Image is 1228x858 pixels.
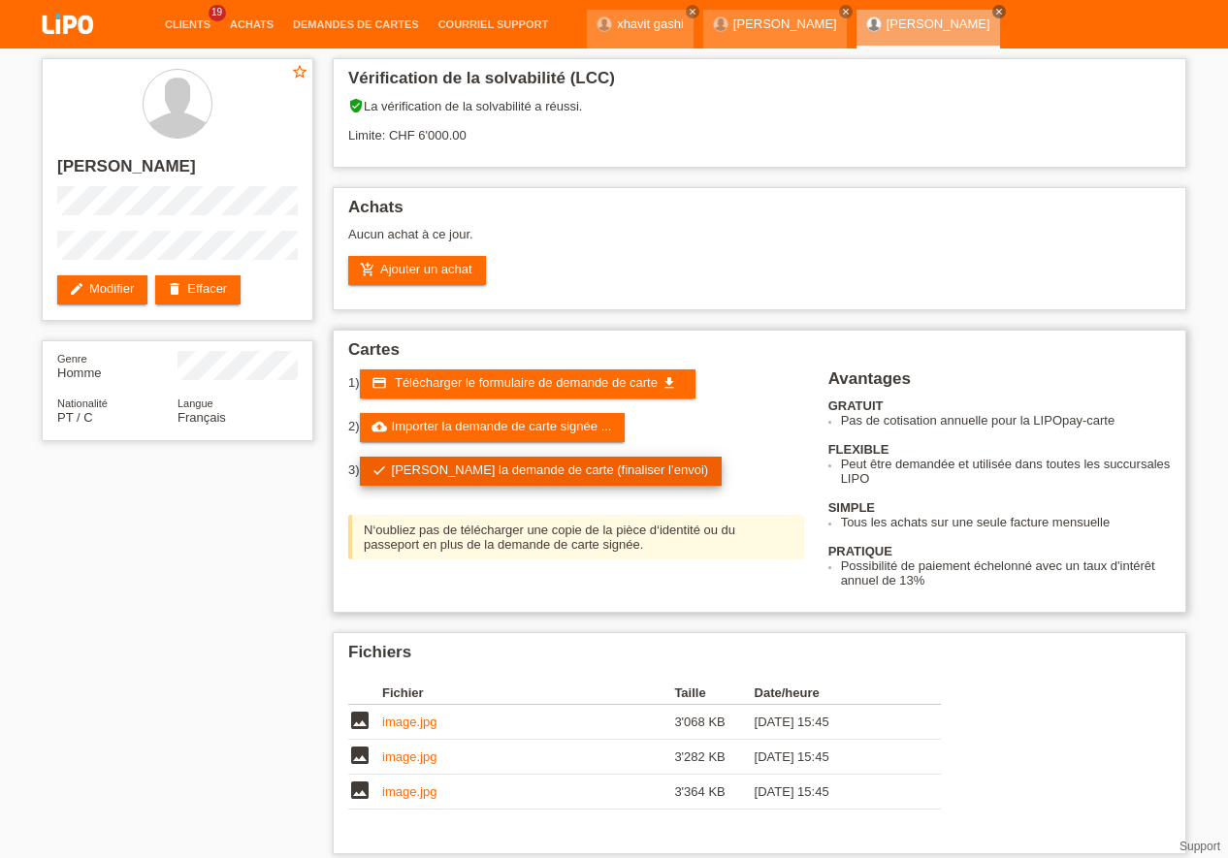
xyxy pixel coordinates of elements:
a: close [839,5,853,18]
span: 19 [209,5,226,21]
td: [DATE] 15:45 [755,740,914,775]
a: deleteEffacer [155,275,241,304]
div: N‘oubliez pas de télécharger une copie de la pièce d‘identité ou du passeport en plus de la deman... [348,515,804,559]
div: Homme [57,351,178,380]
a: [PERSON_NAME] [887,16,990,31]
li: Pas de cotisation annuelle pour la LIPOpay-carte [841,413,1171,428]
a: Demandes de cartes [283,18,429,30]
a: Clients [155,18,220,30]
i: check [372,462,387,478]
li: Tous les achats sur une seule facture mensuelle [841,515,1171,529]
span: Portugal / C / 19.09.2017 [57,410,93,425]
div: 1) [348,369,804,398]
h2: Vérification de la solvabilité (LCC) [348,69,1171,98]
a: cloud_uploadImporter la demande de carte signée ... [360,413,626,442]
div: 3) [348,457,804,486]
b: PRATIQUE [828,544,892,558]
li: Peut être demandée et utilisée dans toutes les succursales LIPO [841,457,1171,486]
h2: Cartes [348,340,1171,369]
a: image.jpg [382,715,436,729]
a: editModifier [57,275,147,304]
a: image.jpg [382,749,436,764]
li: Possibilité de paiement échelonné avec un taux d'intérêt annuel de 13% [841,558,1171,588]
i: verified_user [348,98,364,113]
th: Fichier [382,682,674,705]
a: credit_card Télécharger le formulaire de demande de carte get_app [360,369,695,398]
span: Genre [57,353,87,365]
a: close [686,5,699,18]
th: Taille [674,682,754,705]
span: Télécharger le formulaire de demande de carte [395,375,658,390]
i: close [688,7,697,16]
td: 3'282 KB [674,740,754,775]
td: 3'068 KB [674,705,754,740]
i: delete [167,281,182,297]
td: [DATE] 15:45 [755,775,914,810]
a: add_shopping_cartAjouter un achat [348,256,486,285]
a: [PERSON_NAME] [733,16,837,31]
span: Nationalité [57,397,108,409]
a: star_border [291,63,308,83]
a: Courriel Support [429,18,558,30]
h2: Avantages [828,369,1171,398]
i: star_border [291,63,308,80]
a: LIPO pay [19,40,116,54]
a: close [992,5,1006,18]
i: close [994,7,1004,16]
span: Langue [178,397,213,409]
i: cloud_upload [372,419,387,434]
span: Français [178,410,226,425]
td: [DATE] 15:45 [755,705,914,740]
a: image.jpg [382,784,436,799]
i: image [348,744,372,767]
th: Date/heure [755,682,914,705]
a: Support [1180,840,1220,853]
div: La vérification de la solvabilité a réussi. Limite: CHF 6'000.00 [348,98,1171,157]
i: credit_card [372,375,387,391]
div: 2) [348,413,804,442]
i: add_shopping_cart [360,262,375,277]
i: image [348,709,372,732]
i: image [348,779,372,802]
b: GRATUIT [828,398,884,413]
a: Achats [220,18,283,30]
b: SIMPLE [828,500,875,515]
i: get_app [662,375,677,391]
b: FLEXIBLE [828,442,889,457]
a: xhavit gashi [617,16,684,31]
td: 3'364 KB [674,775,754,810]
h2: Achats [348,198,1171,227]
i: edit [69,281,84,297]
h2: [PERSON_NAME] [57,157,298,186]
i: close [841,7,851,16]
a: check[PERSON_NAME] la demande de carte (finaliser l’envoi) [360,457,723,486]
h2: Fichiers [348,643,1171,672]
div: Aucun achat à ce jour. [348,227,1171,256]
